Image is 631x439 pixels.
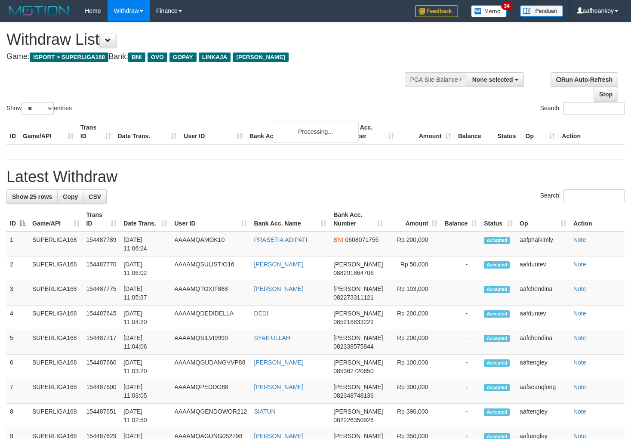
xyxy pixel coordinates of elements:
[570,207,625,232] th: Action
[333,408,383,415] span: [PERSON_NAME]
[333,392,373,399] span: Copy 082348748136 to clipboard
[171,257,250,281] td: AAAAMQSULISTIO16
[171,232,250,257] td: AAAAMQAMOK10
[441,306,480,330] td: -
[563,189,625,202] input: Search:
[333,343,373,350] span: Copy 082338575844 to clipboard
[441,207,480,232] th: Balance: activate to sort column ascending
[83,207,120,232] th: Trans ID: activate to sort column ascending
[6,379,29,404] td: 7
[254,334,290,341] a: SYAIFULLAH
[57,189,83,204] a: Copy
[573,383,586,390] a: Note
[516,306,570,330] td: aafduntev
[273,121,359,142] div: Processing...
[29,207,83,232] th: Game/API: activate to sort column ascending
[516,330,570,355] td: aafchendina
[484,408,510,416] span: Accepted
[484,237,510,244] span: Accepted
[6,31,412,48] h1: Withdraw List
[573,408,586,415] a: Note
[171,330,250,355] td: AAAAMQSILVI9999
[573,334,586,341] a: Note
[333,417,373,424] span: Copy 082226350926 to clipboard
[83,281,120,306] td: 154487775
[467,72,524,87] button: None selected
[29,281,83,306] td: SUPERLIGA168
[120,232,171,257] td: [DATE] 11:06:24
[120,207,171,232] th: Date Trans.: activate to sort column ascending
[254,285,303,292] a: [PERSON_NAME]
[199,53,231,62] span: LINKAJA
[522,120,559,144] th: Op
[516,355,570,379] td: aaftengley
[471,5,507,17] img: Button%20Memo.svg
[83,355,120,379] td: 154487660
[516,257,570,281] td: aafduntev
[6,189,58,204] a: Show 25 rows
[19,120,77,144] th: Game/API
[169,53,197,62] span: GOPAY
[573,261,586,268] a: Note
[516,281,570,306] td: aafchendina
[171,355,250,379] td: AAAAMQGUDANGVVP88
[415,5,458,17] img: Feedback.jpg
[254,383,303,390] a: [PERSON_NAME]
[333,368,373,374] span: Copy 085362720650 to clipboard
[6,102,72,115] label: Show entries
[333,236,343,243] span: BNI
[114,120,181,144] th: Date Trans.
[6,207,29,232] th: ID: activate to sort column descending
[472,76,513,83] span: None selected
[250,207,330,232] th: Bank Acc. Name: activate to sort column ascending
[333,294,373,301] span: Copy 082273311121 to clipboard
[120,379,171,404] td: [DATE] 11:03:05
[6,4,72,17] img: MOTION_logo.png
[254,359,303,366] a: [PERSON_NAME]
[6,168,625,185] h1: Latest Withdraw
[540,102,625,115] label: Search:
[254,408,275,415] a: SIATUN
[551,72,618,87] a: Run Auto-Refresh
[63,193,78,200] span: Copy
[573,310,586,317] a: Note
[148,53,167,62] span: OVO
[594,87,618,102] a: Stop
[171,404,250,428] td: AAAAMQGENDOWOR212
[171,306,250,330] td: AAAAMQDEDIDELLA
[333,261,383,268] span: [PERSON_NAME]
[6,306,29,330] td: 4
[120,404,171,428] td: [DATE] 11:02:50
[484,310,510,318] span: Accepted
[6,120,19,144] th: ID
[441,404,480,428] td: -
[83,404,120,428] td: 154487651
[22,102,54,115] select: Showentries
[29,330,83,355] td: SUPERLIGA168
[558,120,625,144] th: Action
[494,120,522,144] th: Status
[441,379,480,404] td: -
[573,285,586,292] a: Note
[254,261,303,268] a: [PERSON_NAME]
[484,384,510,391] span: Accepted
[120,306,171,330] td: [DATE] 11:04:20
[83,232,120,257] td: 154487789
[333,359,383,366] span: [PERSON_NAME]
[180,120,246,144] th: User ID
[120,355,171,379] td: [DATE] 11:03:20
[120,257,171,281] td: [DATE] 11:06:02
[484,286,510,293] span: Accepted
[171,207,250,232] th: User ID: activate to sort column ascending
[345,236,379,243] span: Copy 0608071755 to clipboard
[441,281,480,306] td: -
[333,334,383,341] span: [PERSON_NAME]
[386,257,441,281] td: Rp 50,000
[386,404,441,428] td: Rp 396,000
[246,120,340,144] th: Bank Acc. Name
[233,53,288,62] span: [PERSON_NAME]
[484,261,510,269] span: Accepted
[333,269,373,276] span: Copy 088291864706 to clipboard
[386,330,441,355] td: Rp 200,000
[77,120,114,144] th: Trans ID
